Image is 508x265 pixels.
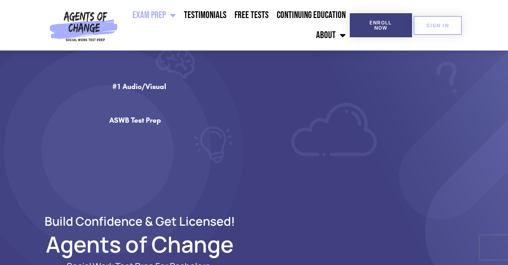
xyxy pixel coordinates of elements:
span: SIGN IN [426,23,449,28]
a: Testimonials [180,5,231,25]
a: About [312,25,350,45]
a: Exam Prep [129,5,180,25]
h2: Build Confidence & Get Licensed! [25,215,254,227]
span: Enroll Now [363,20,399,30]
a: Free Tests [231,5,273,25]
h2: Agents of Change [25,235,254,253]
a: Enroll Now [350,13,412,37]
nav: Menu [121,5,349,45]
a: Continuing Education [273,5,350,25]
a: SIGN IN [414,16,462,35]
div: #1 Audio/Visual ASWB Test Prep [109,82,169,211]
